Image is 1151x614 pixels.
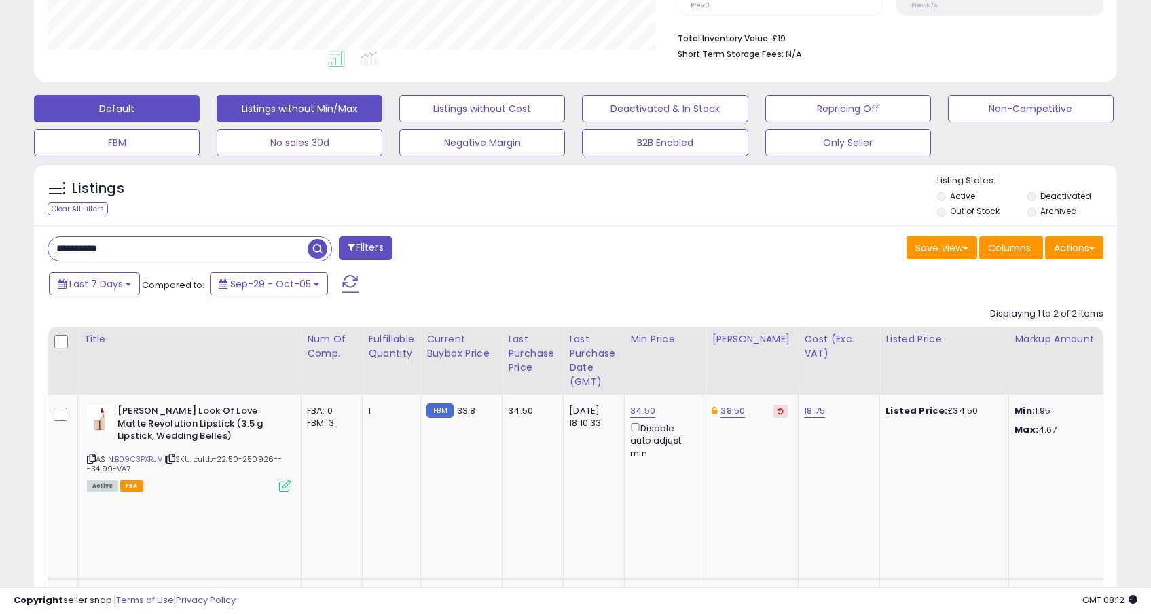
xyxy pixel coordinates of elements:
button: Default [34,95,200,122]
a: 34.50 [630,404,655,418]
label: Out of Stock [950,205,1000,217]
button: Non-Competitive [948,95,1114,122]
div: Current Buybox Price [426,332,496,361]
a: Privacy Policy [176,594,236,607]
div: 34.50 [508,405,553,417]
label: Deactivated [1040,190,1091,202]
p: 1.95 [1015,405,1127,417]
b: [PERSON_NAME] Look Of Love Matte Revolution Lipstick (3.5 g Lipstick, Wedding Belles) [117,405,282,446]
span: Columns [988,241,1031,255]
div: Last Purchase Price [508,332,558,375]
div: Num of Comp. [307,332,357,361]
span: FBA [120,480,143,492]
span: Compared to: [142,278,204,291]
a: 18.75 [804,404,825,418]
b: Short Term Storage Fees: [678,48,784,60]
div: Clear All Filters [48,202,108,215]
button: Repricing Off [765,95,931,122]
span: N/A [786,48,802,60]
div: Fulfillable Quantity [368,332,415,361]
div: FBA: 0 [307,405,352,417]
h5: Listings [72,179,124,198]
div: [DATE] 18:10:33 [569,405,614,429]
div: Markup Amount [1015,332,1132,346]
button: Deactivated & In Stock [582,95,748,122]
span: Last 7 Days [69,277,123,291]
div: Last Purchase Date (GMT) [569,332,619,389]
div: [PERSON_NAME] [712,332,792,346]
a: 38.50 [720,404,745,418]
div: Cost (Exc. VAT) [804,332,874,361]
button: Actions [1045,236,1103,259]
a: Terms of Use [116,594,174,607]
label: Active [950,190,975,202]
button: Columns [979,236,1043,259]
div: Min Price [630,332,700,346]
div: Displaying 1 to 2 of 2 items [990,308,1103,321]
b: Total Inventory Value: [678,33,770,44]
strong: Min: [1015,404,1035,417]
span: All listings currently available for purchase on Amazon [87,480,118,492]
div: Disable auto adjust min [630,420,695,460]
p: Listing States: [937,175,1117,187]
button: Listings without Min/Max [217,95,382,122]
small: Prev: N/A [911,1,938,10]
div: ASIN: [87,405,291,490]
span: | SKU: cultb-22.50-250926---34.99-VA7 [87,454,282,474]
strong: Max: [1015,423,1038,436]
span: 2025-10-13 08:12 GMT [1082,594,1137,607]
button: Save View [907,236,977,259]
button: Listings without Cost [399,95,565,122]
div: Listed Price [885,332,1003,346]
button: Filters [339,236,392,260]
span: 33.8 [457,404,476,417]
small: FBM [426,403,453,418]
img: 31r76a-kHLL._SL40_.jpg [87,405,114,432]
p: 4.67 [1015,424,1127,436]
button: Sep-29 - Oct-05 [210,272,328,295]
button: B2B Enabled [582,129,748,156]
li: £19 [678,29,1093,46]
small: Prev: 0 [691,1,710,10]
a: B09C3PXRJV [115,454,162,465]
button: FBM [34,129,200,156]
button: No sales 30d [217,129,382,156]
div: 1 [368,405,410,417]
b: Listed Price: [885,404,947,417]
strong: Copyright [14,594,63,607]
div: seller snap | | [14,594,236,607]
button: Last 7 Days [49,272,140,295]
div: £34.50 [885,405,998,417]
button: Only Seller [765,129,931,156]
div: Title [84,332,295,346]
button: Negative Margin [399,129,565,156]
span: Sep-29 - Oct-05 [230,277,311,291]
div: FBM: 3 [307,417,352,429]
label: Archived [1040,205,1077,217]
